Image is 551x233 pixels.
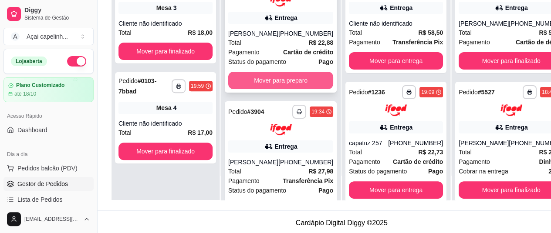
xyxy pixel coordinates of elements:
span: Gestor de Pedidos [17,180,68,188]
strong: Cartão de crédito [283,49,333,56]
strong: # 3904 [247,108,264,115]
div: Cliente não identificado [349,19,443,28]
a: Gestor de Pedidos [3,177,94,191]
strong: R$ 18,00 [188,29,213,36]
span: Status do pagamento [228,57,286,67]
img: ifood [385,104,407,116]
button: Mover para finalizado [118,43,213,60]
span: Pagamento [349,157,380,166]
span: Total [459,28,472,37]
span: Total [118,28,132,37]
div: Dia a dia [3,147,94,161]
span: Lista de Pedidos [17,195,63,204]
span: Total [118,128,132,137]
div: Entrega [275,13,297,22]
strong: R$ 27,98 [308,168,333,175]
article: Plano Customizado [16,82,64,89]
a: DiggySistema de Gestão [3,3,94,24]
span: Pedido [349,89,368,96]
span: Total [228,38,241,47]
div: [PHONE_NUMBER] [388,139,443,147]
span: Pedido [459,89,478,96]
div: 3 [173,3,177,12]
div: Acesso Rápido [3,109,94,123]
span: Total [349,28,362,37]
article: até 18/10 [14,90,36,97]
div: [PHONE_NUMBER] [278,29,333,38]
img: ifood [270,124,292,136]
span: Total [349,147,362,157]
strong: Transferência Pix [392,39,443,46]
div: [PHONE_NUMBER] [278,158,333,166]
a: Dashboard [3,123,94,137]
strong: Transferência Pix [283,177,333,184]
span: Mesa [156,3,172,12]
div: 19:34 [311,108,325,115]
div: [PERSON_NAME] [459,139,509,147]
strong: R$ 17,00 [188,129,213,136]
div: Cliente não identificado [118,19,213,28]
span: Status do pagamento [349,166,407,176]
strong: Cartão de crédito [393,158,443,165]
div: Entrega [275,142,297,151]
div: Loja aberta [11,57,47,66]
div: Açai capelinh ... [27,32,68,41]
strong: # 0103-7bbad [118,77,156,95]
div: Entrega [390,123,412,132]
span: Cobrar na entrega [459,166,508,176]
span: Pagamento [349,37,380,47]
div: 19:09 [421,89,434,96]
span: Pagamento [459,37,490,47]
button: Mover para entrega [349,52,443,70]
div: capatuz 257 [349,139,388,147]
strong: R$ 58,50 [418,29,443,36]
span: Pagamento [228,47,260,57]
div: 4 [173,103,177,112]
button: Mover para preparo [228,72,333,89]
button: Mover para entrega [349,181,443,199]
strong: R$ 22,88 [308,39,333,46]
button: Alterar Status [67,56,86,67]
span: Pagamento [228,176,260,186]
button: [EMAIL_ADDRESS][DOMAIN_NAME] [3,209,94,230]
span: Pedidos balcão (PDV) [17,164,78,173]
button: Select a team [3,28,94,45]
span: Sistema de Gestão [24,14,90,21]
strong: R$ 22,73 [418,149,443,156]
span: Pedido [118,77,138,84]
strong: # 1236 [368,89,385,96]
strong: Pago [428,168,443,175]
span: Pedido [228,108,247,115]
span: Status do pagamento [228,186,286,195]
a: Plano Customizadoaté 18/10 [3,77,94,102]
span: [EMAIL_ADDRESS][DOMAIN_NAME] [24,216,80,223]
div: Cliente não identificado [118,119,213,128]
a: Lista de Pedidos [3,193,94,206]
span: Pagamento [459,157,490,166]
span: Dashboard [17,126,47,134]
div: [PERSON_NAME] [228,29,278,38]
div: Entrega [390,3,412,12]
div: [PERSON_NAME] [459,19,509,28]
strong: Pago [318,187,333,194]
span: Mesa [156,103,172,112]
div: Entrega [505,123,528,132]
div: Entrega [505,3,528,12]
button: Pedidos balcão (PDV) [3,161,94,175]
div: [PERSON_NAME] [228,158,278,166]
div: 19:59 [191,83,204,90]
strong: Pago [318,58,333,65]
strong: # 5527 [478,89,495,96]
span: Diggy [24,7,90,14]
button: Mover para finalizado [118,143,213,160]
span: Total [459,147,472,157]
img: ifood [500,104,522,116]
span: A [11,32,20,41]
span: Total [228,166,241,176]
